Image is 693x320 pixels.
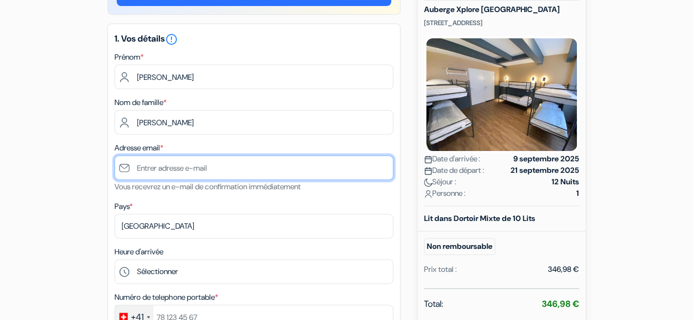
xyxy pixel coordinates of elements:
[114,33,393,46] h5: 1. Vos détails
[114,51,144,63] label: Prénom
[114,246,163,258] label: Heure d'arrivée
[114,292,218,303] label: Numéro de telephone portable
[511,165,579,176] strong: 21 septembre 2025
[424,155,432,164] img: calendar.svg
[114,142,163,154] label: Adresse email
[424,19,579,27] p: [STREET_ADDRESS]
[424,5,579,14] h5: Auberge Xplore [GEOGRAPHIC_DATA]
[424,190,432,198] img: user_icon.svg
[424,213,535,223] b: Lit dans Dortoir Mixte de 10 Lits
[424,178,432,187] img: moon.svg
[114,182,301,191] small: Vous recevrez un e-mail de confirmation immédiatement
[424,176,456,188] span: Séjour :
[552,176,579,188] strong: 12 Nuits
[513,153,579,165] strong: 9 septembre 2025
[424,264,457,275] div: Prix total :
[424,153,480,165] span: Date d'arrivée :
[165,33,178,44] a: error_outline
[114,110,393,135] input: Entrer le nom de famille
[165,33,178,46] i: error_outline
[542,298,579,310] strong: 346,98 €
[424,298,443,311] span: Total:
[424,167,432,175] img: calendar.svg
[424,238,495,255] small: Non remboursable
[424,188,466,199] span: Personne :
[576,188,579,199] strong: 1
[548,264,579,275] div: 346,98 €
[114,155,393,180] input: Entrer adresse e-mail
[114,97,167,108] label: Nom de famille
[114,65,393,89] input: Entrez votre prénom
[424,165,484,176] span: Date de départ :
[114,201,133,212] label: Pays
